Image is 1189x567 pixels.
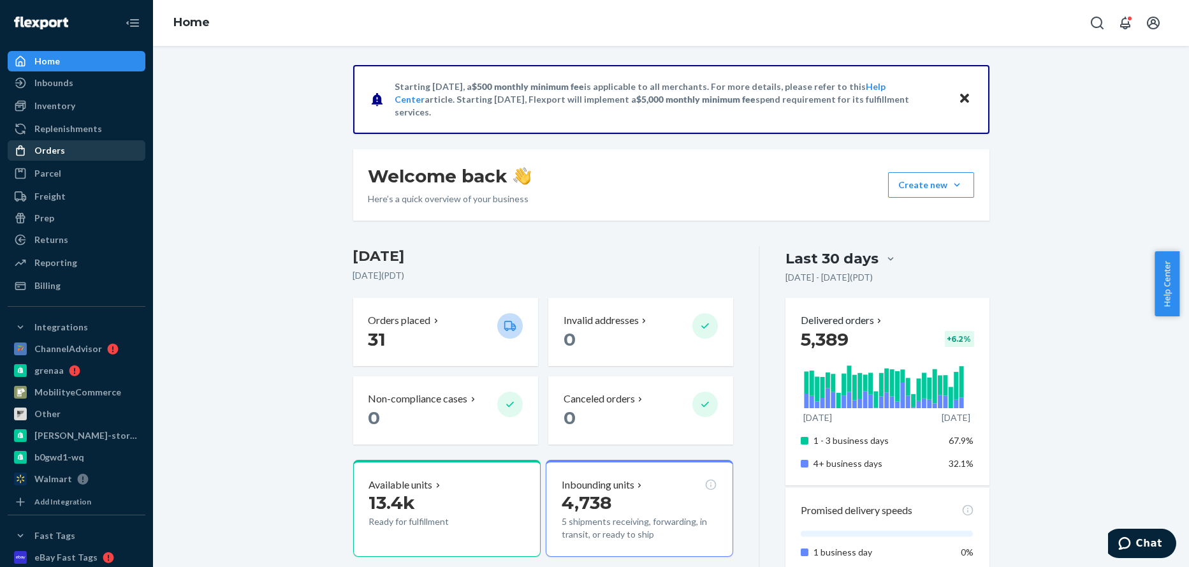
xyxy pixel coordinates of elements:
[369,515,487,528] p: Ready for fulfillment
[1155,251,1179,316] button: Help Center
[1112,10,1138,36] button: Open notifications
[8,339,145,359] a: ChannelAdvisor
[368,313,431,328] p: Orders placed
[34,99,75,112] div: Inventory
[353,246,734,267] h3: [DATE]
[353,460,541,557] button: Available units13.4kReady for fulfillment
[942,411,970,424] p: [DATE]
[472,81,584,92] span: $500 monthly minimum fee
[368,392,468,406] p: Non-compliance cases
[562,492,611,513] span: 4,738
[8,382,145,402] a: MobilityeCommerce
[8,317,145,337] button: Integrations
[368,328,386,350] span: 31
[801,503,912,518] p: Promised delivery speeds
[34,190,66,203] div: Freight
[34,55,60,68] div: Home
[34,256,77,269] div: Reporting
[34,77,73,89] div: Inbounds
[353,298,538,366] button: Orders placed 31
[34,167,61,180] div: Parcel
[8,404,145,424] a: Other
[8,526,145,546] button: Fast Tags
[801,313,884,328] button: Delivered orders
[8,360,145,381] a: grenaa
[395,80,946,119] p: Starting [DATE], a is applicable to all merchants. For more details, please refer to this article...
[8,119,145,139] a: Replenishments
[353,269,734,282] p: [DATE] ( PDT )
[564,407,576,429] span: 0
[34,451,84,464] div: b0gwd1-wq
[564,328,576,350] span: 0
[8,208,145,228] a: Prep
[8,276,145,296] a: Billing
[803,411,832,424] p: [DATE]
[8,163,145,184] a: Parcel
[8,253,145,273] a: Reporting
[1084,10,1110,36] button: Open Search Box
[34,429,142,442] div: [PERSON_NAME]-store-test
[34,529,75,542] div: Fast Tags
[8,230,145,250] a: Returns
[8,51,145,71] a: Home
[8,469,145,489] a: Walmart
[785,271,873,284] p: [DATE] - [DATE] ( PDT )
[34,321,88,334] div: Integrations
[564,313,639,328] p: Invalid addresses
[34,473,72,485] div: Walmart
[368,407,381,429] span: 0
[34,233,68,246] div: Returns
[1108,529,1176,561] iframe: Opens a widget where you can chat to one of our agents
[369,492,416,513] span: 13.4k
[34,342,102,355] div: ChannelAdvisor
[14,17,68,29] img: Flexport logo
[546,460,733,557] button: Inbounding units4,7385 shipments receiving, forwarding, in transit, or ready to ship
[34,408,61,420] div: Other
[369,478,433,492] p: Available units
[8,96,145,116] a: Inventory
[34,364,64,377] div: grenaa
[636,94,755,105] span: $5,000 monthly minimum fee
[813,434,939,447] p: 1 - 3 business days
[34,122,102,135] div: Replenishments
[34,279,61,292] div: Billing
[961,547,974,557] span: 0%
[34,496,91,507] div: Add Integration
[353,376,538,445] button: Non-compliance cases 0
[368,193,531,205] p: Here’s a quick overview of your business
[564,392,635,406] p: Canceled orders
[562,515,717,541] p: 5 shipments receiving, forwarding, in transit, or ready to ship
[945,331,974,347] div: + 6.2 %
[173,15,210,29] a: Home
[785,249,879,269] div: Last 30 days
[8,447,145,468] a: b0gwd1-wq
[1141,10,1166,36] button: Open account menu
[949,435,974,446] span: 67.9%
[8,73,145,93] a: Inbounds
[8,186,145,207] a: Freight
[34,212,54,225] div: Prep
[813,546,939,559] p: 1 business day
[956,90,973,108] button: Close
[34,386,121,399] div: MobilityeCommerce
[8,425,145,446] a: [PERSON_NAME]-store-test
[163,4,220,41] ol: breadcrumbs
[562,478,634,492] p: Inbounding units
[801,328,849,350] span: 5,389
[120,10,145,36] button: Close Navigation
[949,458,974,469] span: 32.1%
[513,167,531,185] img: hand-wave emoji
[8,494,145,510] a: Add Integration
[34,144,65,157] div: Orders
[34,551,98,564] div: eBay Fast Tags
[548,376,733,445] button: Canceled orders 0
[548,298,733,366] button: Invalid addresses 0
[8,140,145,161] a: Orders
[888,172,974,198] button: Create new
[813,457,939,470] p: 4+ business days
[368,165,531,188] h1: Welcome back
